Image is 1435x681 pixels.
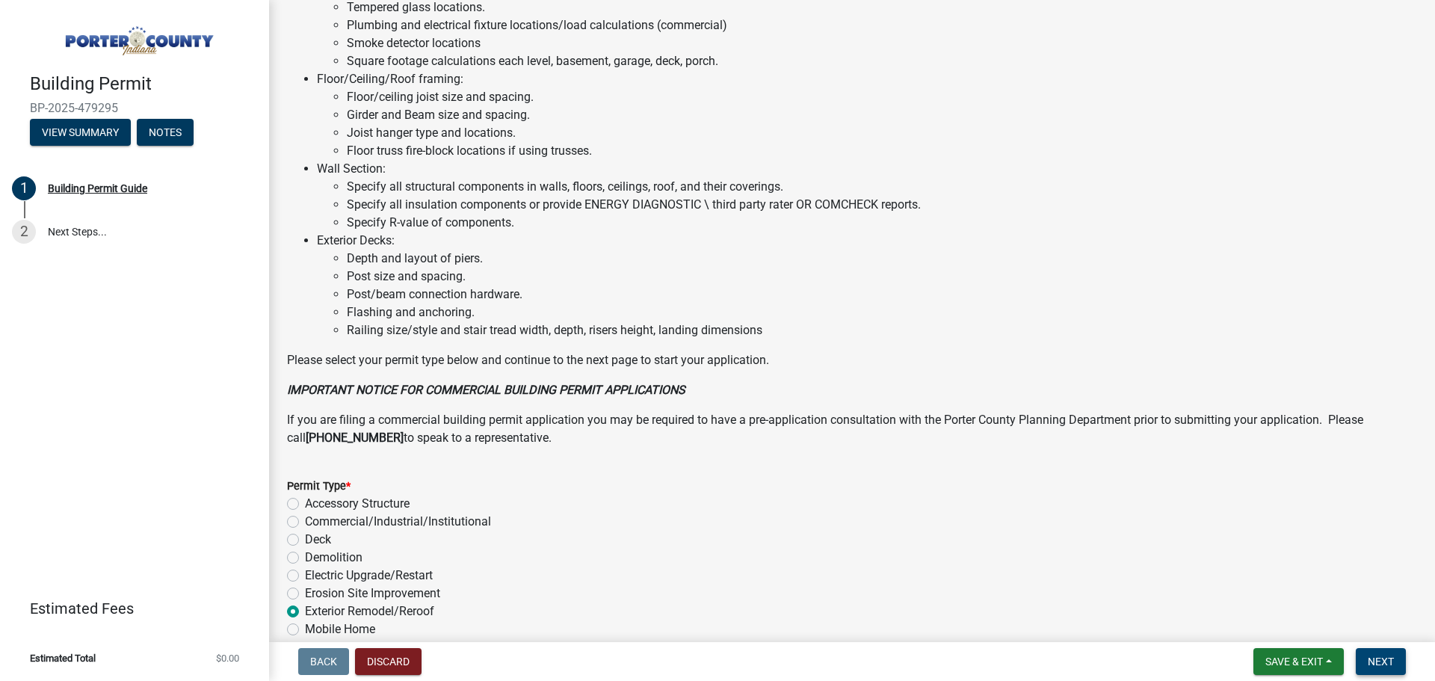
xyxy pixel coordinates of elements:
button: Discard [355,648,422,675]
div: Building Permit Guide [48,183,147,194]
li: Specify R-value of components. [347,214,1417,232]
label: Demolition [305,549,362,567]
label: Accessory Structure [305,495,410,513]
label: Mobile Home [305,620,375,638]
wm-modal-confirm: Summary [30,127,131,139]
button: Next [1356,648,1406,675]
h4: Building Permit [30,73,257,95]
span: Save & Exit [1265,656,1323,668]
li: Plumbing and electrical fixture locations/load calculations (commercial) [347,16,1417,34]
strong: [PHONE_NUMBER] [306,431,404,445]
li: Flashing and anchoring. [347,303,1417,321]
div: 2 [12,220,36,244]
div: 1 [12,176,36,200]
label: Deck [305,531,331,549]
button: Back [298,648,349,675]
a: Estimated Fees [12,594,245,623]
li: Joist hanger type and locations. [347,124,1417,142]
wm-modal-confirm: Notes [137,127,194,139]
span: BP-2025-479295 [30,101,239,115]
img: Porter County, Indiana [30,16,245,58]
p: If you are filing a commercial building permit application you may be required to have a pre-appl... [287,411,1417,447]
label: Erosion Site Improvement [305,585,440,603]
li: Specify all insulation components or provide ENERGY DIAGNOSTIC \ third party rater OR COMCHECK re... [347,196,1417,214]
button: Save & Exit [1253,648,1344,675]
li: Smoke detector locations [347,34,1417,52]
li: Railing size/style and stair tread width, depth, risers height, landing dimensions [347,321,1417,339]
strong: IMPORTANT NOTICE FOR COMMERCIAL BUILDING PERMIT APPLICATIONS [287,383,685,397]
label: Exterior Remodel/Reroof [305,603,434,620]
li: Square footage calculations each level, basement, garage, deck, porch. [347,52,1417,70]
label: Commercial/Industrial/Institutional [305,513,491,531]
span: Estimated Total [30,653,96,663]
li: Floor truss fire-block locations if using trusses. [347,142,1417,160]
span: $0.00 [216,653,239,663]
li: Specify all structural components in walls, floors, ceilings, roof, and their coverings. [347,178,1417,196]
li: Wall Section: [317,160,1417,232]
li: Post size and spacing. [347,268,1417,286]
li: Floor/ceiling joist size and spacing. [347,88,1417,106]
li: Floor/Ceiling/Roof framing: [317,70,1417,160]
li: Depth and layout of piers. [347,250,1417,268]
span: Next [1368,656,1394,668]
p: Please select your permit type below and continue to the next page to start your application. [287,351,1417,369]
li: Exterior Decks: [317,232,1417,339]
label: Permit Type [287,481,351,492]
button: Notes [137,119,194,146]
span: Back [310,656,337,668]
li: Girder and Beam size and spacing. [347,106,1417,124]
li: Post/beam connection hardware. [347,286,1417,303]
button: View Summary [30,119,131,146]
label: Electric Upgrade/Restart [305,567,433,585]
